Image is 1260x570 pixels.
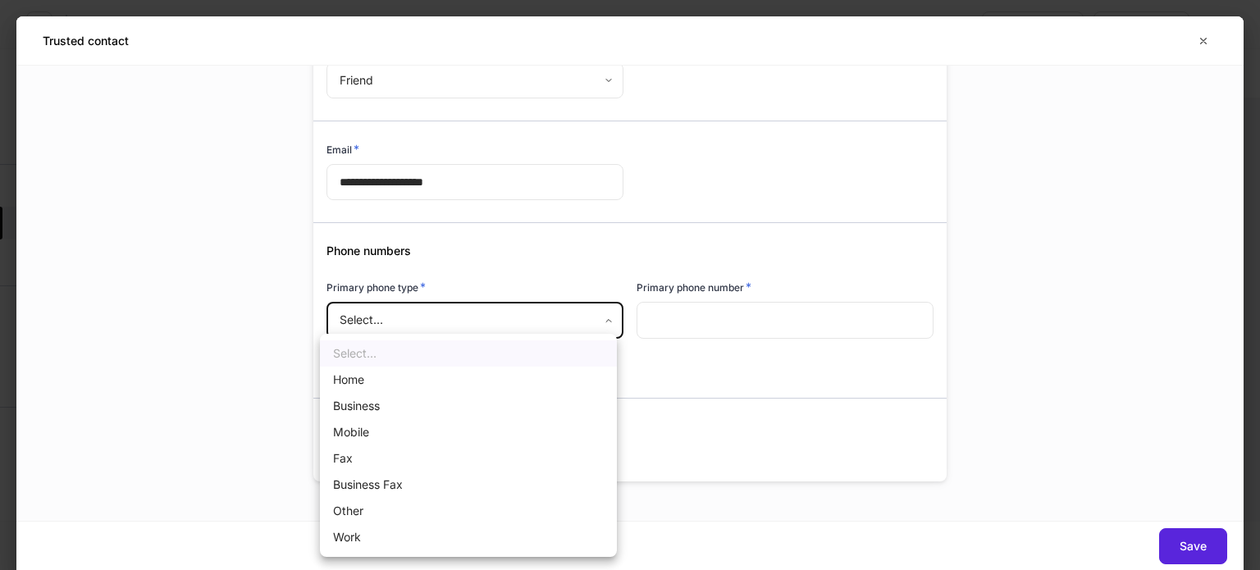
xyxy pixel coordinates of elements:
[320,498,617,524] li: Other
[320,393,617,419] li: Business
[320,524,617,550] li: Work
[320,419,617,445] li: Mobile
[320,445,617,472] li: Fax
[320,367,617,393] li: Home
[320,472,617,498] li: Business Fax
